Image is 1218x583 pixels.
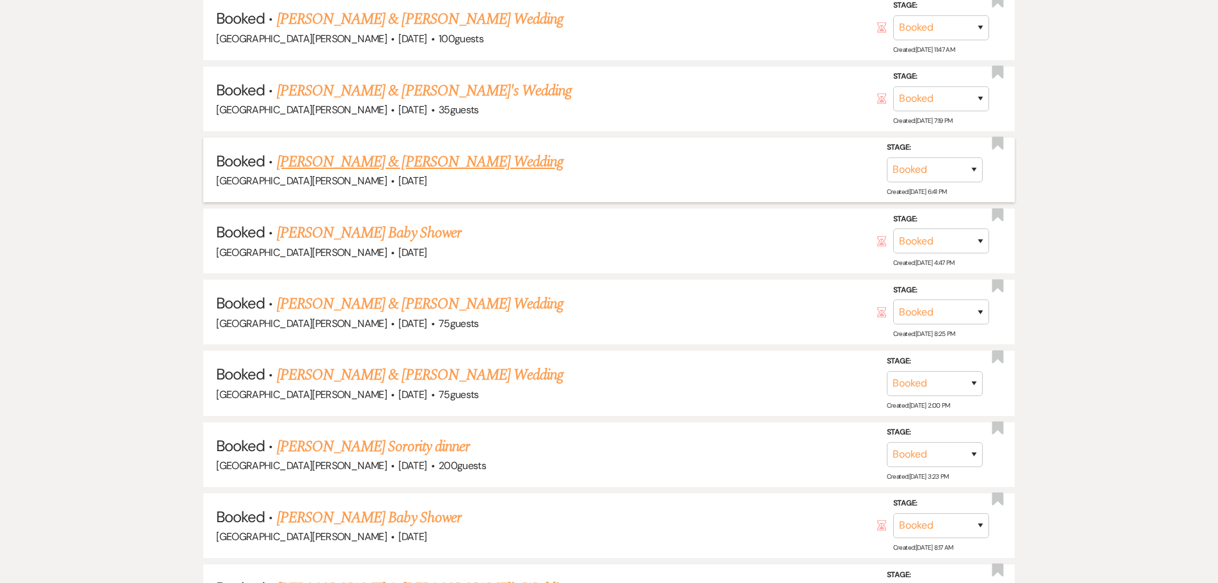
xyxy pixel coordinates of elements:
[216,530,387,543] span: [GEOGRAPHIC_DATA][PERSON_NAME]
[439,317,479,330] span: 75 guests
[216,364,265,384] span: Booked
[216,436,265,456] span: Booked
[277,292,563,315] a: [PERSON_NAME] & [PERSON_NAME] Wedding
[887,472,949,481] span: Created: [DATE] 3:23 PM
[893,497,989,511] label: Stage:
[398,459,426,472] span: [DATE]
[277,221,461,244] a: [PERSON_NAME] Baby Shower
[887,568,983,582] label: Stage:
[887,188,947,196] span: Created: [DATE] 6:41 PM
[277,363,563,387] a: [PERSON_NAME] & [PERSON_NAME] Wedding
[216,507,265,527] span: Booked
[277,8,563,31] a: [PERSON_NAME] & [PERSON_NAME] Wedding
[216,317,387,330] span: [GEOGRAPHIC_DATA][PERSON_NAME]
[439,32,483,45] span: 100 guests
[277,150,563,173] a: [PERSON_NAME] & [PERSON_NAME] Wedding
[216,174,387,188] span: [GEOGRAPHIC_DATA][PERSON_NAME]
[893,45,955,54] span: Created: [DATE] 11:47 AM
[277,435,469,458] a: [PERSON_NAME] Sorority dinner
[216,8,265,28] span: Booked
[893,212,989,226] label: Stage:
[887,355,983,369] label: Stage:
[893,543,953,552] span: Created: [DATE] 8:17 AM
[893,284,989,298] label: Stage:
[216,103,387,116] span: [GEOGRAPHIC_DATA][PERSON_NAME]
[398,174,426,188] span: [DATE]
[893,116,953,125] span: Created: [DATE] 7:19 PM
[216,459,387,472] span: [GEOGRAPHIC_DATA][PERSON_NAME]
[277,506,461,529] a: [PERSON_NAME] Baby Shower
[893,70,989,84] label: Stage:
[398,317,426,330] span: [DATE]
[216,222,265,242] span: Booked
[398,388,426,401] span: [DATE]
[398,246,426,259] span: [DATE]
[277,79,572,102] a: [PERSON_NAME] & [PERSON_NAME]'s Wedding
[398,530,426,543] span: [DATE]
[887,141,983,155] label: Stage:
[398,32,426,45] span: [DATE]
[887,401,950,409] span: Created: [DATE] 2:00 PM
[216,151,265,171] span: Booked
[216,293,265,313] span: Booked
[216,32,387,45] span: [GEOGRAPHIC_DATA][PERSON_NAME]
[439,388,479,401] span: 75 guests
[439,459,486,472] span: 200 guests
[439,103,479,116] span: 35 guests
[216,80,265,100] span: Booked
[398,103,426,116] span: [DATE]
[887,426,983,440] label: Stage:
[893,259,955,267] span: Created: [DATE] 4:47 PM
[216,388,387,401] span: [GEOGRAPHIC_DATA][PERSON_NAME]
[893,330,955,338] span: Created: [DATE] 8:25 PM
[216,246,387,259] span: [GEOGRAPHIC_DATA][PERSON_NAME]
